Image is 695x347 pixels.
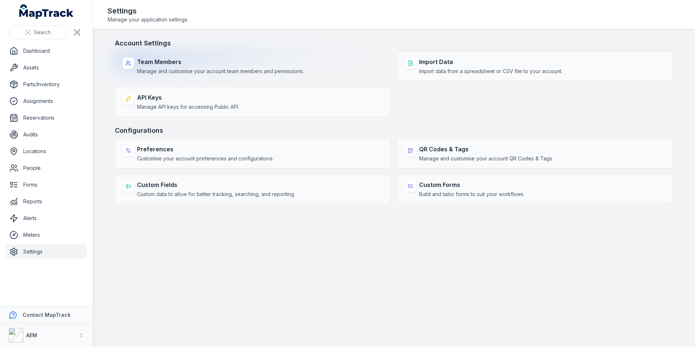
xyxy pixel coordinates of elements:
[397,51,673,81] a: Import DataImport data from a spreadsheet or CSV file to your account.
[397,174,673,204] a: Custom FormsBuild and tailor forms to suit your workflows.
[9,25,67,39] button: Search
[6,94,87,108] a: Assignments
[419,57,562,66] strong: Import Data
[6,244,87,259] a: Settings
[137,57,304,66] strong: Team Members
[6,111,87,125] a: Reservations
[6,194,87,209] a: Reports
[137,145,274,153] strong: Preferences
[6,77,87,92] a: Parts/Inventory
[115,174,391,204] a: Custom FieldsCustom data to allow for better tracking, searching, and reporting.
[137,180,295,189] strong: Custom Fields
[115,51,391,81] a: Team MembersManage and customise your account team members and permissions.
[6,228,87,242] a: Meters
[419,180,525,189] strong: Custom Forms
[23,312,71,318] strong: Contact MapTrack
[137,93,239,102] strong: API Keys
[6,44,87,58] a: Dashboard
[137,103,239,111] span: Manage API keys for accessing Public API.
[137,191,295,198] span: Custom data to allow for better tracking, searching, and reporting.
[6,211,87,226] a: Alerts
[137,68,304,75] span: Manage and customise your account team members and permissions.
[6,127,87,142] a: Audits
[19,4,74,19] a: MapTrack
[115,87,391,117] a: API KeysManage API keys for accessing Public API.
[6,178,87,192] a: Forms
[108,6,188,16] h2: Settings
[115,139,391,168] a: PreferencesCustomise your account preferences and configurations.
[6,60,87,75] a: Assets
[419,155,553,162] span: Manage and customise your account QR Codes & Tags.
[115,125,673,136] h3: Configurations
[34,29,51,36] span: Search
[419,191,525,198] span: Build and tailor forms to suit your workflows.
[108,16,188,23] span: Manage your application settings.
[6,161,87,175] a: People
[397,139,673,168] a: QR Codes & TagsManage and customise your account QR Codes & Tags.
[419,145,553,153] strong: QR Codes & Tags
[115,38,673,48] h3: Account Settings
[137,155,274,162] span: Customise your account preferences and configurations.
[419,68,562,75] span: Import data from a spreadsheet or CSV file to your account.
[6,144,87,159] a: Locations
[26,332,37,338] strong: AEM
